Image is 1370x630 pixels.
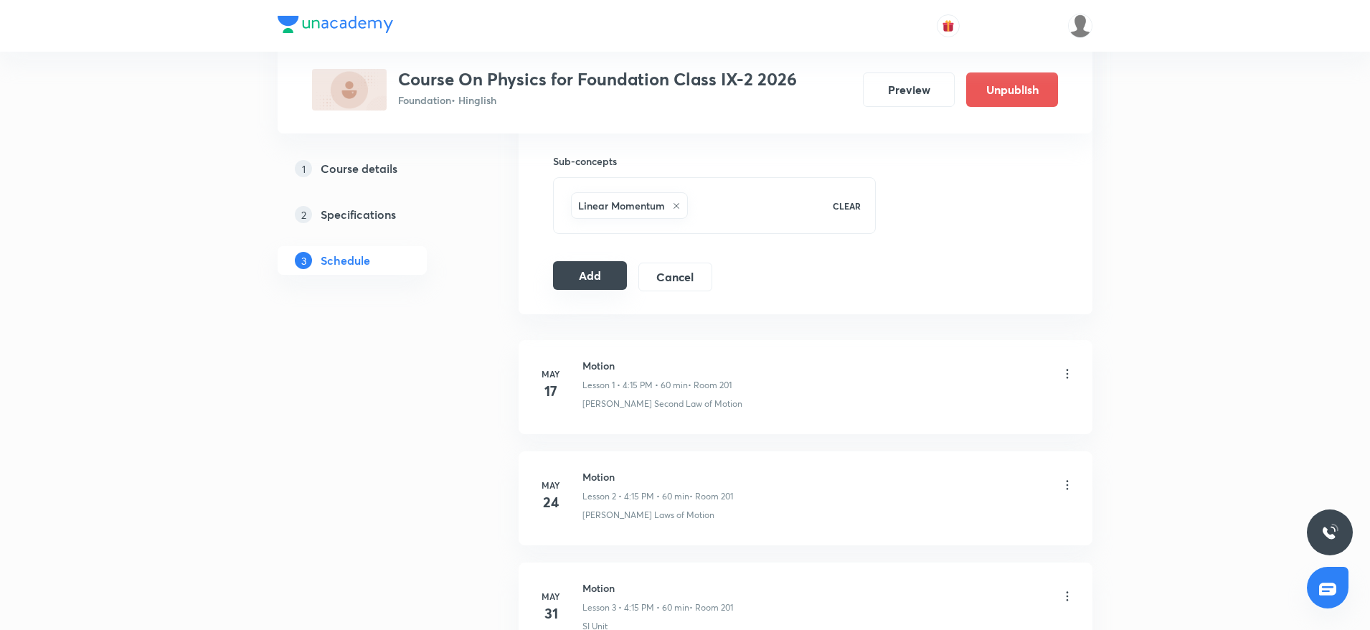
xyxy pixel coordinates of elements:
img: Ankit Porwal [1068,14,1092,38]
h6: Motion [582,469,733,484]
p: 1 [295,160,312,177]
img: Company Logo [278,16,393,33]
h5: Schedule [321,252,370,269]
h4: 24 [537,492,565,513]
a: 1Course details [278,154,473,183]
p: [PERSON_NAME] Laws of Motion [582,509,714,522]
h3: Course On Physics for Foundation Class IX-2 2026 [398,69,797,90]
p: • Room 201 [688,379,732,392]
h6: May [537,590,565,603]
button: Unpublish [966,72,1058,107]
p: 3 [295,252,312,269]
h4: 31 [537,603,565,624]
h6: Motion [582,358,732,373]
img: 80C73BB9-120A-4713-8539-4F6CD1146471_plus.png [312,69,387,111]
button: Cancel [638,263,712,291]
button: avatar [937,14,960,37]
h6: Sub-concepts [553,154,876,169]
a: Company Logo [278,16,393,37]
h6: May [537,367,565,380]
p: 2 [295,206,312,223]
img: ttu [1321,524,1338,541]
p: Lesson 2 • 4:15 PM • 60 min [582,490,689,503]
h6: Motion [582,580,733,596]
a: 2Specifications [278,200,473,229]
button: Preview [863,72,955,107]
h5: Course details [321,160,397,177]
p: Foundation • Hinglish [398,93,797,108]
h5: Specifications [321,206,396,223]
button: Add [553,261,627,290]
img: avatar [942,19,955,32]
p: Lesson 1 • 4:15 PM • 60 min [582,379,688,392]
p: • Room 201 [689,490,733,503]
h6: May [537,479,565,492]
p: [PERSON_NAME] Second Law of Motion [582,398,742,410]
p: • Room 201 [689,601,733,614]
h4: 17 [537,380,565,402]
h6: Linear Momentum [578,198,665,213]
p: Lesson 3 • 4:15 PM • 60 min [582,601,689,614]
p: CLEAR [833,199,861,212]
